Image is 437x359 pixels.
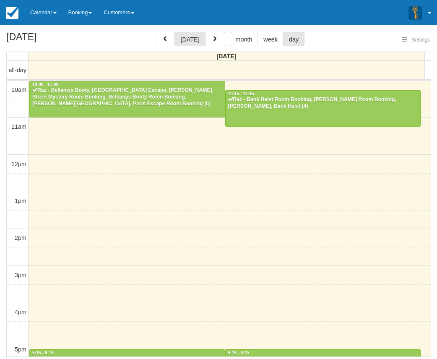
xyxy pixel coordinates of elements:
[228,96,419,110] div: Raz - Bank Heist Room Booking, [PERSON_NAME] Room Booking, [PERSON_NAME], Bank Heist (4)
[258,32,284,46] button: week
[29,81,225,118] a: 10:00 - 11:00Raz - Bellamys Booty, [GEOGRAPHIC_DATA] Escape, [PERSON_NAME] Street Mystery Room Bo...
[15,198,26,204] span: 1pm
[412,37,430,43] span: Settings
[230,32,258,46] button: month
[15,272,26,278] span: 3pm
[32,82,58,87] span: 10:00 - 11:00
[11,123,26,130] span: 11am
[216,53,237,60] span: [DATE]
[15,346,26,353] span: 5pm
[11,86,26,93] span: 10am
[408,6,422,19] img: A3
[397,34,435,46] button: Settings
[6,7,18,19] img: checkfront-main-nav-mini-logo.png
[32,351,54,355] span: 5:15 - 6:15
[225,90,421,127] a: 10:15 - 11:15Raz - Bank Heist Room Booking, [PERSON_NAME] Room Booking, [PERSON_NAME], Bank Heist...
[15,309,26,315] span: 4pm
[228,91,254,96] span: 10:15 - 11:15
[283,32,304,46] button: day
[6,32,112,47] h2: [DATE]
[9,67,26,73] span: all-day
[11,161,26,167] span: 12pm
[228,351,250,355] span: 5:15 - 6:15
[32,87,223,107] div: Raz - Bellamys Booty, [GEOGRAPHIC_DATA] Escape, [PERSON_NAME] Street Mystery Room Booking, Bellam...
[15,234,26,241] span: 2pm
[174,32,205,46] button: [DATE]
